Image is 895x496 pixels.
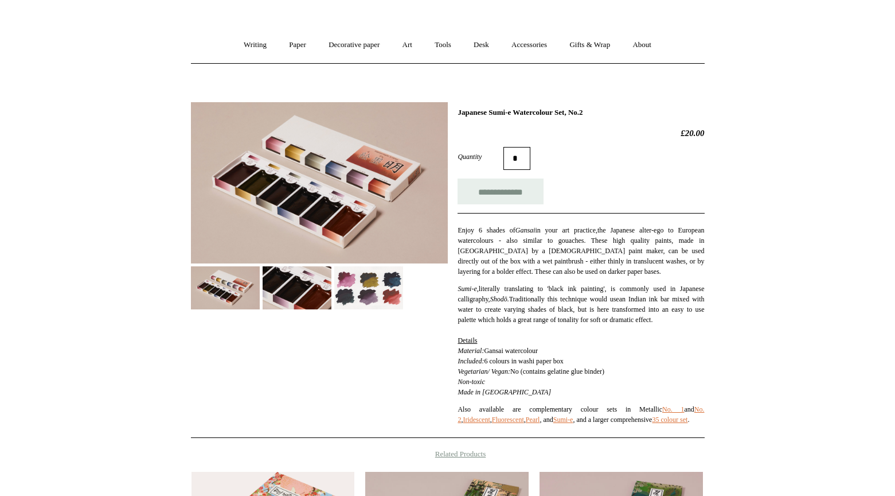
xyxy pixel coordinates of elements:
span: an Indian ink bar mixed with water to create varying shades of black, but is here transformed int... [458,295,704,324]
em: Shodō. [490,295,509,303]
img: Japanese Sumi-e Watercolour Set, No.2 [191,102,448,263]
a: About [622,30,662,60]
h2: £20.00 [458,128,704,138]
span: Details [458,336,477,344]
p: literally translating to 'black ink painting', is commonly used in Japanese calligraphy, Traditio... [458,284,704,397]
label: Quantity [458,152,503,162]
a: Gifts & Wrap [559,30,620,60]
em: Material: [458,347,484,355]
a: No. 1 [662,405,684,413]
a: Pearl [526,416,540,424]
a: Sumi-e [553,416,573,424]
img: Japanese Sumi-e Watercolour Set, No.2 [191,266,260,309]
em: , [596,226,597,234]
em: Gansai [515,226,536,234]
a: Decorative paper [318,30,390,60]
em: Included: [458,357,484,365]
a: Paper [279,30,316,60]
a: Iridescent [463,416,490,424]
span: Enjoy 6 shades of [458,226,515,234]
img: Japanese Sumi-e Watercolour Set, No.2 [263,266,331,309]
em: Sumi-e, [458,285,478,293]
a: 35 colour set [652,416,687,424]
img: Japanese Sumi-e Watercolour Set, No.2 [334,266,403,309]
a: Desk [463,30,499,60]
p: Also available are complementary colour sets in Metallic and , , , , and , and a larger comprehen... [458,404,704,425]
a: Accessories [501,30,557,60]
a: Fluorescent [492,416,524,424]
em: Non-toxic Made in [GEOGRAPHIC_DATA] [458,378,551,396]
em: Vegetarian/ Vegan: [458,367,510,375]
span: the Japanese alter-ego to European watercolours - also similar to gouaches. These high quality pa... [458,226,704,276]
a: Tools [424,30,462,60]
h4: Related Products [161,449,734,459]
span: in your art practice [535,226,596,234]
a: Art [392,30,423,60]
h1: Japanese Sumi-e Watercolour Set, No.2 [458,108,704,117]
a: Writing [233,30,277,60]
